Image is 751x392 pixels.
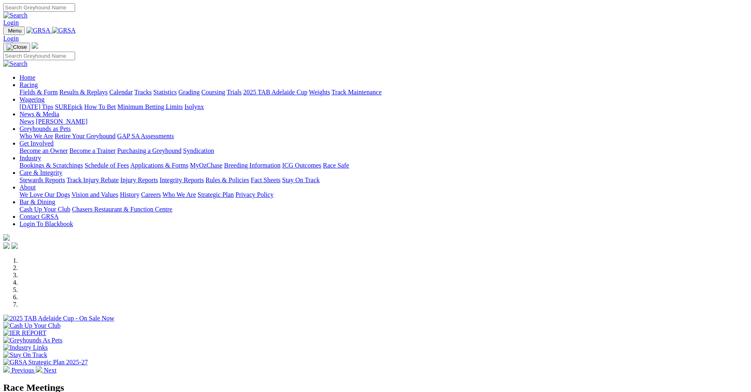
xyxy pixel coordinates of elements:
[84,103,116,110] a: How To Bet
[3,3,75,12] input: Search
[19,198,55,205] a: Bar & Dining
[282,176,319,183] a: Stay On Track
[59,89,108,96] a: Results & Replays
[282,162,321,169] a: ICG Outcomes
[117,103,183,110] a: Minimum Betting Limits
[11,242,18,249] img: twitter.svg
[19,147,748,155] div: Get Involved
[19,96,45,103] a: Wagering
[179,89,200,96] a: Grading
[69,147,116,154] a: Become a Trainer
[224,162,281,169] a: Breeding Information
[251,176,281,183] a: Fact Sheets
[141,191,161,198] a: Careers
[243,89,307,96] a: 2025 TAB Adelaide Cup
[160,176,204,183] a: Integrity Reports
[19,206,70,213] a: Cash Up Your Club
[3,12,28,19] img: Search
[55,133,116,139] a: Retire Your Greyhound
[26,27,50,34] img: GRSA
[117,133,174,139] a: GAP SA Assessments
[3,351,47,359] img: Stay On Track
[19,176,748,184] div: Care & Integrity
[323,162,349,169] a: Race Safe
[11,367,34,374] span: Previous
[19,89,748,96] div: Racing
[153,89,177,96] a: Statistics
[190,162,222,169] a: MyOzChase
[36,118,87,125] a: [PERSON_NAME]
[19,140,54,147] a: Get Involved
[36,367,56,374] a: Next
[198,191,234,198] a: Strategic Plan
[3,367,36,374] a: Previous
[19,81,38,88] a: Racing
[44,367,56,374] span: Next
[3,366,10,372] img: chevron-left-pager-white.svg
[201,89,225,96] a: Coursing
[3,329,46,337] img: IER REPORT
[19,169,63,176] a: Care & Integrity
[3,359,88,366] img: GRSA Strategic Plan 2025-27
[19,206,748,213] div: Bar & Dining
[3,242,10,249] img: facebook.svg
[72,206,172,213] a: Chasers Restaurant & Function Centre
[19,147,68,154] a: Become an Owner
[19,118,748,125] div: News & Media
[55,103,82,110] a: SUREpick
[8,28,22,34] span: Menu
[184,103,204,110] a: Isolynx
[84,162,129,169] a: Schedule of Fees
[19,133,748,140] div: Greyhounds as Pets
[117,147,181,154] a: Purchasing a Greyhound
[109,89,133,96] a: Calendar
[120,191,139,198] a: History
[130,162,188,169] a: Applications & Forms
[19,125,71,132] a: Greyhounds as Pets
[3,43,30,52] button: Toggle navigation
[3,344,48,351] img: Industry Links
[19,184,36,191] a: About
[19,191,70,198] a: We Love Our Dogs
[19,133,53,139] a: Who We Are
[32,42,38,49] img: logo-grsa-white.png
[19,213,58,220] a: Contact GRSA
[19,162,748,169] div: Industry
[19,89,58,96] a: Fields & Form
[19,103,748,111] div: Wagering
[19,162,83,169] a: Bookings & Scratchings
[134,89,152,96] a: Tracks
[205,176,249,183] a: Rules & Policies
[183,147,214,154] a: Syndication
[19,74,35,81] a: Home
[71,191,118,198] a: Vision and Values
[120,176,158,183] a: Injury Reports
[19,103,53,110] a: [DATE] Tips
[162,191,196,198] a: Who We Are
[52,27,76,34] img: GRSA
[235,191,274,198] a: Privacy Policy
[332,89,382,96] a: Track Maintenance
[19,191,748,198] div: About
[3,52,75,60] input: Search
[3,234,10,241] img: logo-grsa-white.png
[3,26,25,35] button: Toggle navigation
[3,322,60,329] img: Cash Up Your Club
[19,155,41,161] a: Industry
[36,366,42,372] img: chevron-right-pager-white.svg
[3,35,19,42] a: Login
[227,89,242,96] a: Trials
[6,44,27,50] img: Close
[19,118,34,125] a: News
[309,89,330,96] a: Weights
[19,111,59,118] a: News & Media
[19,220,73,227] a: Login To Blackbook
[3,19,19,26] a: Login
[3,337,63,344] img: Greyhounds As Pets
[19,176,65,183] a: Stewards Reports
[3,60,28,68] img: Search
[3,315,114,322] img: 2025 TAB Adelaide Cup - On Sale Now
[67,176,119,183] a: Track Injury Rebate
